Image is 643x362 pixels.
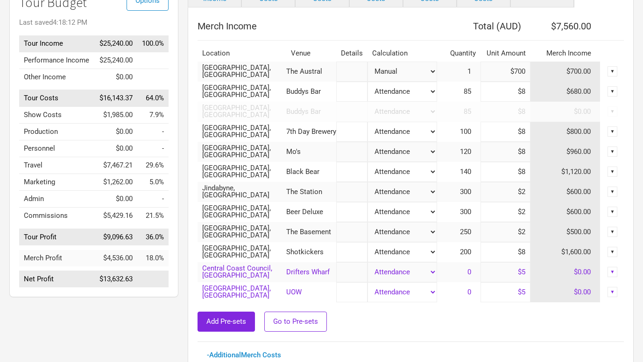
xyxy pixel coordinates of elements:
td: Commissions as % of Tour Income [137,208,169,224]
span: 140 [460,167,480,176]
input: per head [480,222,530,242]
td: [GEOGRAPHIC_DATA], [GEOGRAPHIC_DATA] [198,82,286,102]
div: ▼ [608,207,618,217]
td: Buddys Bar [286,102,336,122]
td: $9,096.63 [94,229,137,245]
td: Marketing as % of Tour Income [137,174,169,191]
td: Show Costs [19,107,94,124]
div: ▼ [608,146,618,157]
td: $1,600.00 [530,242,601,262]
th: Quantity [437,45,480,62]
input: per head [480,82,530,102]
div: ▼ [608,287,618,297]
td: [GEOGRAPHIC_DATA], [GEOGRAPHIC_DATA] [198,162,286,182]
input: per head [480,142,530,162]
td: Beer Deluxe [286,202,336,222]
td: $0.00 [94,191,137,208]
td: [GEOGRAPHIC_DATA], [GEOGRAPHIC_DATA] [198,242,286,262]
td: $800.00 [530,122,601,142]
input: per head [480,182,530,202]
td: Black Bear [286,162,336,182]
span: 0 [467,268,480,276]
span: Go to Pre-sets [273,317,318,326]
td: Tour Profit as % of Tour Income [137,229,169,245]
span: 1 [467,67,480,76]
input: per head [480,262,530,282]
td: $1,262.00 [94,174,137,191]
td: Merch Profit as % of Tour Income [137,250,169,266]
span: 0 [467,288,480,296]
div: Last saved 4:18:12 PM [19,19,169,26]
td: $600.00 [530,182,601,202]
td: Personnel [19,140,94,157]
div: ▼ [608,126,618,137]
th: $7,560.00 [530,17,601,35]
span: 100 [460,127,480,136]
td: Personnel as % of Tour Income [137,140,169,157]
td: $680.00 [530,82,601,102]
div: ▼ [608,66,618,77]
td: Other Income as % of Tour Income [137,69,169,85]
td: $1,120.00 [530,162,601,182]
td: Tour Income as % of Tour Income [137,35,169,52]
input: per head [480,122,530,142]
th: Unit Amount [480,45,530,62]
td: Tour Costs as % of Tour Income [137,90,169,107]
span: 300 [460,188,480,196]
input: per head [480,282,530,302]
td: Travel [19,157,94,174]
td: $0.00 [530,262,601,282]
td: $700.00 [530,62,601,82]
th: Details [336,45,367,62]
td: $500.00 [530,222,601,242]
td: Performance Income [19,52,94,69]
td: $25,240.00 [94,35,137,52]
div: ▼ [608,167,618,177]
td: Net Profit as % of Tour Income [137,271,169,288]
div: ▼ [608,247,618,257]
td: $0.00 [94,69,137,85]
td: Jindabyne, [GEOGRAPHIC_DATA] [198,182,286,202]
td: Tour Profit [19,229,94,245]
th: Location [198,45,286,62]
td: Other Income [19,69,94,85]
span: 85 [464,107,480,116]
div: ▼ [608,187,618,197]
span: 250 [460,228,480,236]
td: Admin [19,191,94,208]
span: Add Pre-sets [206,317,246,326]
td: $5,429.16 [94,208,137,224]
td: The Austral [286,62,336,82]
td: Central Coast Council, [GEOGRAPHIC_DATA] [198,262,286,282]
a: Go to Pre-sets [264,312,327,332]
td: [GEOGRAPHIC_DATA], [GEOGRAPHIC_DATA] [198,222,286,242]
td: [GEOGRAPHIC_DATA], [GEOGRAPHIC_DATA] [198,202,286,222]
td: [GEOGRAPHIC_DATA], [GEOGRAPHIC_DATA] [198,102,286,122]
input: per head [480,202,530,222]
td: $16,143.37 [94,90,137,107]
td: $13,632.63 [94,271,137,288]
td: Mo's [286,142,336,162]
td: [GEOGRAPHIC_DATA], [GEOGRAPHIC_DATA] [198,142,286,162]
span: 85 [464,87,480,96]
td: [GEOGRAPHIC_DATA], [GEOGRAPHIC_DATA] [198,282,286,302]
td: $7,467.21 [94,157,137,174]
td: Performance Income as % of Tour Income [137,52,169,69]
td: Buddys Bar [286,82,336,102]
td: $0.00 [94,124,137,140]
th: Merch Income [198,17,437,35]
td: Tour Costs [19,90,94,107]
td: Merch Profit [19,250,94,266]
td: UOW [286,282,336,302]
td: Shotkickers [286,242,336,262]
td: Drifters Wharf [286,262,336,282]
input: per head [480,242,530,262]
input: per head [480,162,530,182]
td: Marketing [19,174,94,191]
span: 300 [460,208,480,216]
td: Show Costs as % of Tour Income [137,107,169,124]
td: [GEOGRAPHIC_DATA], [GEOGRAPHIC_DATA] [198,62,286,82]
th: Total ( AUD ) [437,17,530,35]
input: per head [480,102,530,122]
td: $0.00 [530,282,601,302]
